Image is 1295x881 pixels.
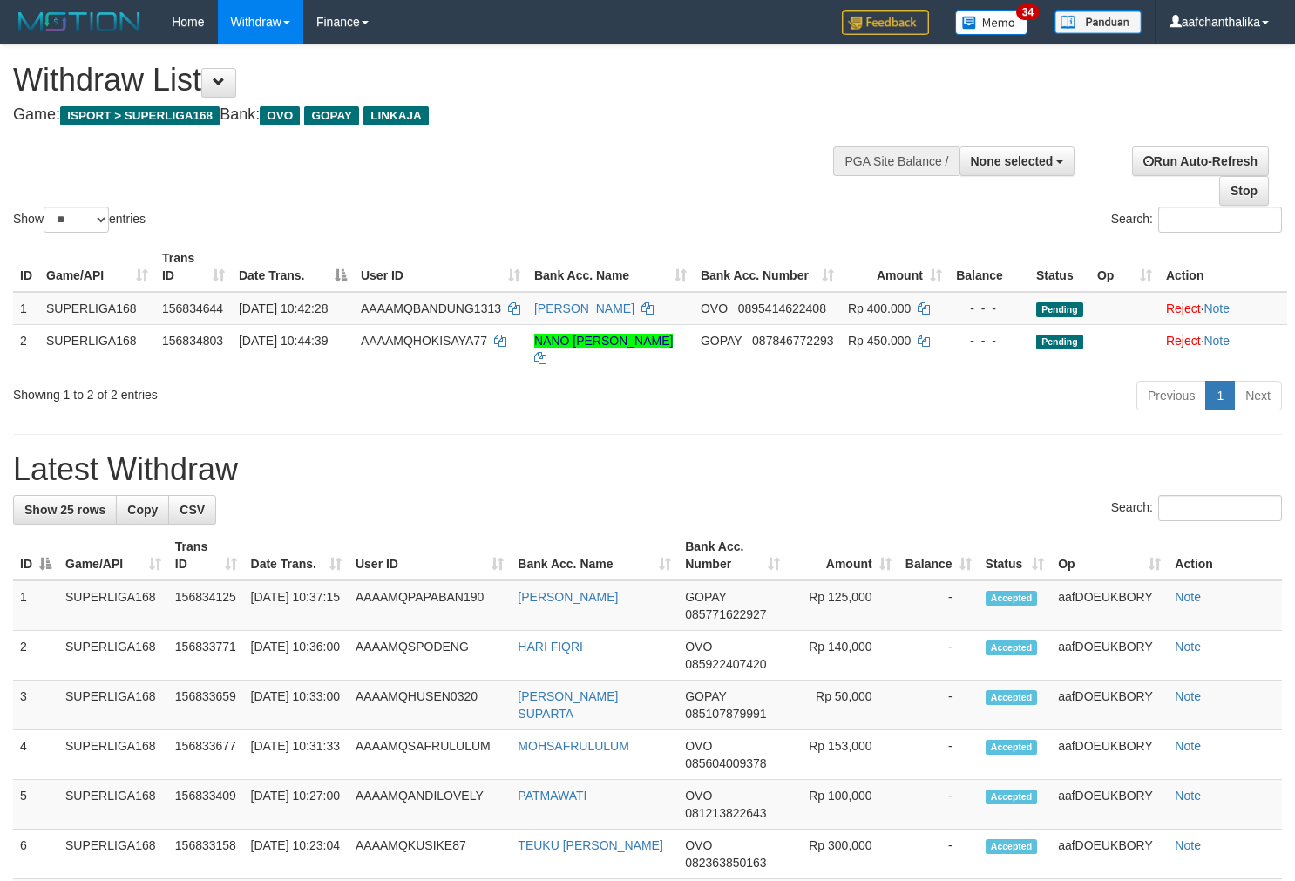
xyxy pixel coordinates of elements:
td: SUPERLIGA168 [58,580,168,631]
a: Copy [116,495,169,525]
th: User ID: activate to sort column ascending [349,531,511,580]
input: Search: [1158,495,1282,521]
td: 156833659 [168,681,244,730]
a: Note [1175,789,1201,803]
div: Showing 1 to 2 of 2 entries [13,379,526,403]
th: Op: activate to sort column ascending [1051,531,1168,580]
a: Note [1175,640,1201,654]
label: Search: [1111,207,1282,233]
td: Rp 100,000 [787,780,898,830]
td: SUPERLIGA168 [58,681,168,730]
a: TEUKU [PERSON_NAME] [518,838,662,852]
span: LINKAJA [363,106,429,125]
span: Copy 085604009378 to clipboard [685,756,766,770]
a: Run Auto-Refresh [1132,146,1269,176]
span: Copy 085771622927 to clipboard [685,607,766,621]
td: aafDOEUKBORY [1051,730,1168,780]
th: Amount: activate to sort column ascending [841,242,949,292]
span: Accepted [986,839,1038,854]
span: GOPAY [685,689,726,703]
span: Copy 081213822643 to clipboard [685,806,766,820]
a: Note [1203,334,1230,348]
td: 156833158 [168,830,244,879]
th: Game/API: activate to sort column ascending [39,242,155,292]
th: Trans ID: activate to sort column ascending [155,242,232,292]
button: None selected [959,146,1075,176]
td: SUPERLIGA168 [39,292,155,325]
span: AAAAMQHOKISAYA77 [361,334,487,348]
span: GOPAY [304,106,359,125]
a: Note [1175,739,1201,753]
a: Note [1175,689,1201,703]
td: AAAAMQSPODENG [349,631,511,681]
td: - [898,580,979,631]
td: [DATE] 10:31:33 [244,730,349,780]
span: [DATE] 10:44:39 [239,334,328,348]
th: Bank Acc. Number: activate to sort column ascending [678,531,786,580]
span: GOPAY [701,334,742,348]
th: Amount: activate to sort column ascending [787,531,898,580]
td: Rp 140,000 [787,631,898,681]
a: [PERSON_NAME] [518,590,618,604]
a: Show 25 rows [13,495,117,525]
span: 156834644 [162,302,223,315]
td: AAAAMQANDILOVELY [349,780,511,830]
img: Feedback.jpg [842,10,929,35]
a: Stop [1219,176,1269,206]
span: Pending [1036,302,1083,317]
td: SUPERLIGA168 [58,730,168,780]
th: User ID: activate to sort column ascending [354,242,527,292]
td: [DATE] 10:23:04 [244,830,349,879]
th: Action [1168,531,1282,580]
td: SUPERLIGA168 [39,324,155,374]
th: Bank Acc. Name: activate to sort column ascending [511,531,678,580]
span: ISPORT > SUPERLIGA168 [60,106,220,125]
td: aafDOEUKBORY [1051,780,1168,830]
td: AAAAMQKUSIKE87 [349,830,511,879]
td: 2 [13,631,58,681]
td: 156833409 [168,780,244,830]
th: Op: activate to sort column ascending [1090,242,1159,292]
th: Bank Acc. Name: activate to sort column ascending [527,242,694,292]
td: 156834125 [168,580,244,631]
a: Note [1203,302,1230,315]
span: GOPAY [685,590,726,604]
th: Date Trans.: activate to sort column descending [232,242,354,292]
td: SUPERLIGA168 [58,631,168,681]
a: Next [1234,381,1282,410]
a: HARI FIQRI [518,640,583,654]
a: PATMAWATI [518,789,586,803]
td: - [898,730,979,780]
td: AAAAMQSAFRULULUM [349,730,511,780]
span: OVO [260,106,300,125]
a: Note [1175,590,1201,604]
span: Copy 087846772293 to clipboard [752,334,833,348]
a: [PERSON_NAME] SUPARTA [518,689,618,721]
span: Accepted [986,690,1038,705]
span: Rp 450.000 [848,334,911,348]
td: 5 [13,780,58,830]
td: 3 [13,681,58,730]
a: CSV [168,495,216,525]
span: Rp 400.000 [848,302,911,315]
span: Copy 0895414622408 to clipboard [738,302,826,315]
a: 1 [1205,381,1235,410]
h1: Latest Withdraw [13,452,1282,487]
td: 4 [13,730,58,780]
td: · [1159,292,1287,325]
span: Accepted [986,640,1038,655]
select: Showentries [44,207,109,233]
span: OVO [685,838,712,852]
div: - - - [956,300,1022,317]
td: Rp 125,000 [787,580,898,631]
label: Show entries [13,207,146,233]
td: AAAAMQPAPABAN190 [349,580,511,631]
label: Search: [1111,495,1282,521]
img: panduan.png [1054,10,1142,34]
span: Accepted [986,591,1038,606]
h1: Withdraw List [13,63,846,98]
img: MOTION_logo.png [13,9,146,35]
span: Accepted [986,790,1038,804]
th: Balance [949,242,1029,292]
td: aafDOEUKBORY [1051,681,1168,730]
